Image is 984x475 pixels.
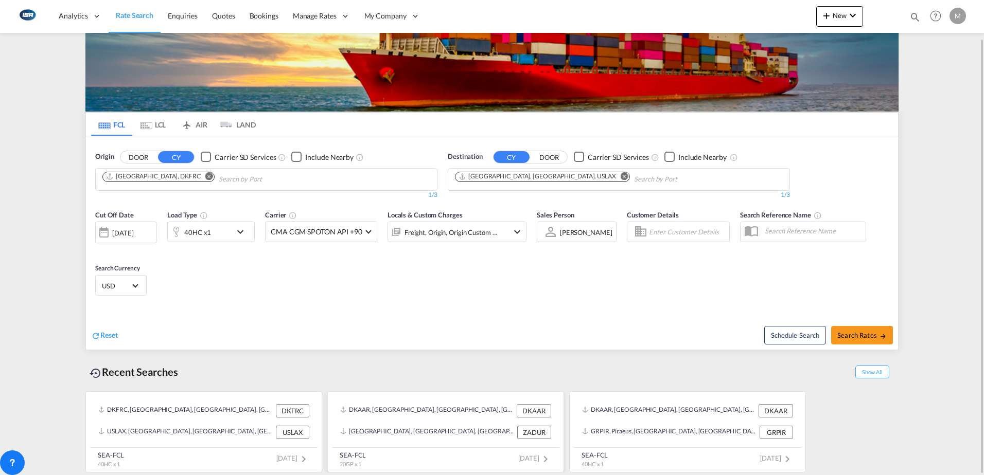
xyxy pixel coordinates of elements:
div: USLAX, Los Angeles, CA, United States, North America, Americas [98,426,273,439]
span: Sales Person [537,211,574,219]
recent-search-card: DKFRC, [GEOGRAPHIC_DATA], [GEOGRAPHIC_DATA], [GEOGRAPHIC_DATA], [GEOGRAPHIC_DATA] DKFRCUSLAX, [GE... [85,391,322,472]
md-tab-item: AIR [173,113,215,136]
md-tab-item: LCL [132,113,173,136]
div: SEA-FCL [340,450,366,460]
span: Cut Off Date [95,211,134,219]
span: Rate Search [116,11,153,20]
div: DKFRC [276,404,309,417]
md-select: Sales Person: Martin Kring [559,225,613,240]
div: 1/3 [448,191,790,199]
div: icon-magnify [909,11,921,27]
span: Quotes [212,11,235,20]
div: 40HC x1 [184,225,211,240]
md-icon: icon-chevron-right [297,453,310,465]
md-icon: icon-chevron-right [781,453,794,465]
md-icon: Unchecked: Search for CY (Container Yard) services for all selected carriers.Checked : Search for... [651,153,659,161]
div: Los Angeles, CA, USLAX [459,172,616,181]
md-pagination-wrapper: Use the left and right arrow keys to navigate between tabs [91,113,256,136]
span: Bookings [250,11,278,20]
div: Press delete to remove this chip. [459,172,618,181]
div: Recent Searches [85,360,182,383]
span: Analytics [59,11,88,21]
md-icon: icon-refresh [91,331,100,340]
md-chips-wrap: Chips container. Use arrow keys to select chips. [101,169,321,188]
div: GRPIR, Piraeus, Greece, Southern Europe, Europe [582,426,757,439]
button: DOOR [120,151,156,163]
span: [DATE] [276,454,310,462]
span: Customer Details [627,211,679,219]
recent-search-card: DKAAR, [GEOGRAPHIC_DATA], [GEOGRAPHIC_DATA], [GEOGRAPHIC_DATA], [GEOGRAPHIC_DATA] DKAARGRPIR, Pir... [569,391,806,472]
span: [DATE] [518,454,552,462]
span: Locals & Custom Charges [388,211,463,219]
span: [DATE] [760,454,794,462]
input: Enter Customer Details [649,224,726,240]
span: 40HC x 1 [98,461,120,467]
div: M [950,8,966,24]
input: Search Reference Name [760,223,866,239]
button: Remove [199,172,214,182]
md-checkbox: Checkbox No Ink [291,152,354,162]
div: DKAAR [759,404,793,417]
md-icon: icon-magnify [909,11,921,23]
span: My Company [364,11,407,21]
button: Remove [614,172,629,182]
md-checkbox: Checkbox No Ink [664,152,727,162]
span: New [820,11,859,20]
md-checkbox: Checkbox No Ink [201,152,276,162]
div: [DATE] [95,222,157,243]
span: Search Reference Name [740,211,822,219]
md-icon: Unchecked: Ignores neighbouring ports when fetching rates.Checked : Includes neighbouring ports w... [356,153,364,161]
div: 1/3 [95,191,437,199]
div: 40HC x1icon-chevron-down [167,222,255,242]
img: 1aa151c0c08011ec8d6f413816f9a227.png [15,5,39,28]
span: Manage Rates [293,11,337,21]
div: Freight Origin Origin Custom Destination Factory Stuffing [405,225,498,240]
div: ZADUR, Durban, South Africa, Southern Africa, Africa [340,426,515,439]
span: Carrier [265,211,297,219]
md-icon: Your search will be saved by the below given name [814,211,822,220]
md-icon: icon-information-outline [200,211,208,220]
div: Include Nearby [678,152,727,162]
input: Chips input. [219,171,317,188]
md-icon: icon-arrow-right [880,333,887,340]
md-icon: Unchecked: Ignores neighbouring ports when fetching rates.Checked : Includes neighbouring ports w... [730,153,738,161]
div: Help [927,7,950,26]
div: [PERSON_NAME] [560,228,612,236]
md-icon: icon-airplane [181,119,193,126]
md-icon: icon-chevron-down [847,9,859,22]
button: Note: By default Schedule search will only considerorigin ports, destination ports and cut off da... [764,326,826,344]
div: DKAAR, Aarhus, Denmark, Northern Europe, Europe [582,404,756,417]
div: GRPIR [760,426,793,439]
span: 20GP x 1 [340,461,361,467]
div: Freight Origin Origin Custom Destination Factory Stuffingicon-chevron-down [388,222,526,242]
md-chips-wrap: Chips container. Use arrow keys to select chips. [453,169,736,188]
div: ZADUR [517,426,551,439]
md-icon: Unchecked: Search for CY (Container Yard) services for all selected carriers.Checked : Search for... [278,153,286,161]
span: Enquiries [168,11,198,20]
button: icon-plus 400-fgNewicon-chevron-down [816,6,863,27]
div: DKFRC, Fredericia, Denmark, Northern Europe, Europe [98,404,273,417]
md-icon: icon-chevron-right [539,453,552,465]
span: Show All [855,366,889,378]
button: CY [494,151,530,163]
div: OriginDOOR CY Checkbox No InkUnchecked: Search for CY (Container Yard) services for all selected ... [86,136,898,350]
span: Help [927,7,944,25]
span: Destination [448,152,483,162]
div: Press delete to remove this chip. [106,172,203,181]
span: 40HC x 1 [582,461,604,467]
button: Search Ratesicon-arrow-right [831,326,893,344]
div: Carrier SD Services [215,152,276,162]
span: Load Type [167,211,208,219]
span: USD [102,281,131,290]
input: Chips input. [634,171,732,188]
md-icon: icon-chevron-down [234,226,252,238]
span: Search Rates [837,331,887,339]
div: Carrier SD Services [588,152,649,162]
span: Reset [100,331,118,339]
md-tab-item: FCL [91,113,132,136]
span: Origin [95,152,114,162]
div: [DATE] [112,228,133,238]
div: icon-refreshReset [91,330,118,341]
div: SEA-FCL [98,450,124,460]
